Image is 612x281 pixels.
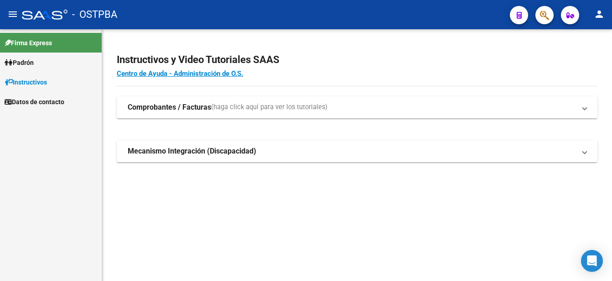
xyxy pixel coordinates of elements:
[7,9,18,20] mat-icon: menu
[72,5,117,25] span: - OSTPBA
[117,140,597,162] mat-expansion-panel-header: Mecanismo Integración (Discapacidad)
[594,9,605,20] mat-icon: person
[128,146,256,156] strong: Mecanismo Integración (Discapacidad)
[5,97,64,107] span: Datos de contacto
[117,69,243,78] a: Centro de Ayuda - Administración de O.S.
[117,96,597,118] mat-expansion-panel-header: Comprobantes / Facturas(haga click aquí para ver los tutoriales)
[5,58,34,68] span: Padrón
[5,77,47,87] span: Instructivos
[117,51,597,69] h2: Instructivos y Video Tutoriales SAAS
[581,250,603,272] div: Open Intercom Messenger
[5,38,52,48] span: Firma Express
[128,102,211,112] strong: Comprobantes / Facturas
[211,102,327,112] span: (haga click aquí para ver los tutoriales)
